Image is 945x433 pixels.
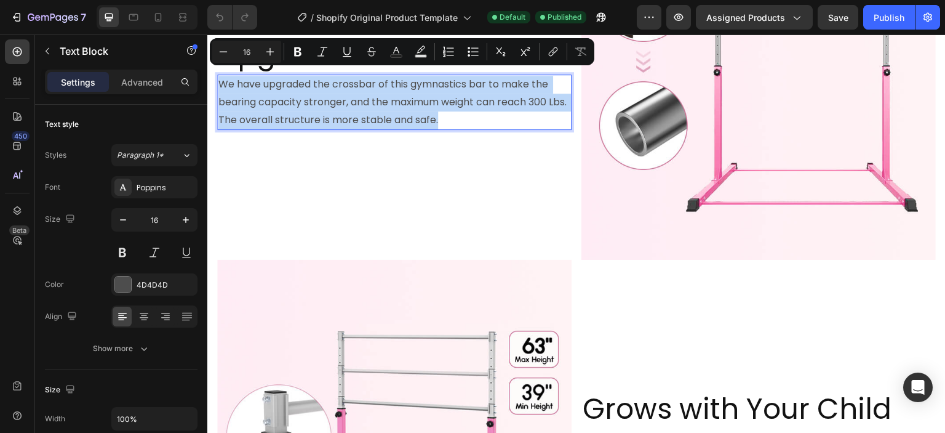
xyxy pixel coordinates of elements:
[903,373,933,402] div: Open Intercom Messenger
[45,182,60,193] div: Font
[121,76,163,89] p: Advanced
[311,11,314,24] span: /
[45,309,79,325] div: Align
[548,12,581,23] span: Published
[706,11,785,24] span: Assigned Products
[45,382,78,399] div: Size
[45,338,197,360] button: Show more
[112,408,197,430] input: Auto
[111,144,197,166] button: Paragraph 1*
[874,11,904,24] div: Publish
[207,5,257,30] div: Undo/Redo
[45,279,64,290] div: Color
[12,131,30,141] div: 450
[5,5,92,30] button: 7
[316,11,458,24] span: Shopify Original Product Template
[374,355,728,395] h2: Grows with Your Child
[81,10,86,25] p: 7
[696,5,813,30] button: Assigned Products
[210,38,594,65] div: Editor contextual toolbar
[863,5,915,30] button: Publish
[500,12,525,23] span: Default
[828,12,848,23] span: Save
[137,182,194,193] div: Poppins
[117,150,164,161] span: Paragraph 1*
[45,119,79,130] div: Text style
[207,34,945,433] iframe: Design area
[61,76,95,89] p: Settings
[45,150,66,161] div: Styles
[9,225,30,235] div: Beta
[93,342,150,355] div: Show more
[45,413,65,424] div: Width
[45,211,78,228] div: Size
[60,44,164,59] p: Text Block
[818,5,858,30] button: Save
[137,280,194,291] div: 4D4D4D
